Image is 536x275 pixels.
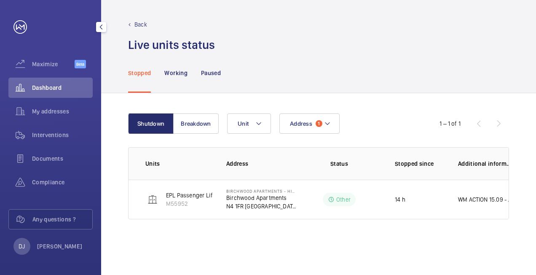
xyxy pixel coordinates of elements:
p: 14 h [395,195,405,204]
button: Shutdown [128,113,174,134]
p: Status [303,159,375,168]
span: 1 [316,120,322,127]
span: Address [290,120,312,127]
p: Stopped since [395,159,445,168]
p: Working [164,69,187,77]
img: elevator.svg [147,194,158,205]
button: Address1 [279,113,340,134]
p: Address [226,159,297,168]
span: Compliance [32,178,93,186]
p: Units [145,159,213,168]
div: 1 – 1 of 1 [440,119,461,128]
span: Interventions [32,131,93,139]
p: Birchwood Apartments [226,194,297,202]
button: Breakdown [173,113,219,134]
span: Documents [32,154,93,163]
p: DJ [19,242,25,251]
span: Dashboard [32,84,93,92]
button: Unit [227,113,271,134]
span: Any questions ? [32,215,92,224]
p: Stopped [128,69,151,77]
span: Beta [75,60,86,68]
p: WM ACTION 15.09 - Follow up required, ETA TBC. [458,195,512,204]
p: [PERSON_NAME] [37,242,83,251]
span: My addresses [32,107,93,116]
p: Additional information [458,159,512,168]
p: EPL Passenger Lift No 2 [166,191,228,200]
span: Maximize [32,60,75,68]
span: Unit [238,120,249,127]
p: Paused [201,69,221,77]
h1: Live units status [128,37,215,53]
p: Birchwood Apartments - High Risk Building [226,189,297,194]
p: M55952 [166,200,228,208]
p: N4 1FR [GEOGRAPHIC_DATA] [226,202,297,210]
p: Other [336,195,351,204]
p: Back [134,20,147,29]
